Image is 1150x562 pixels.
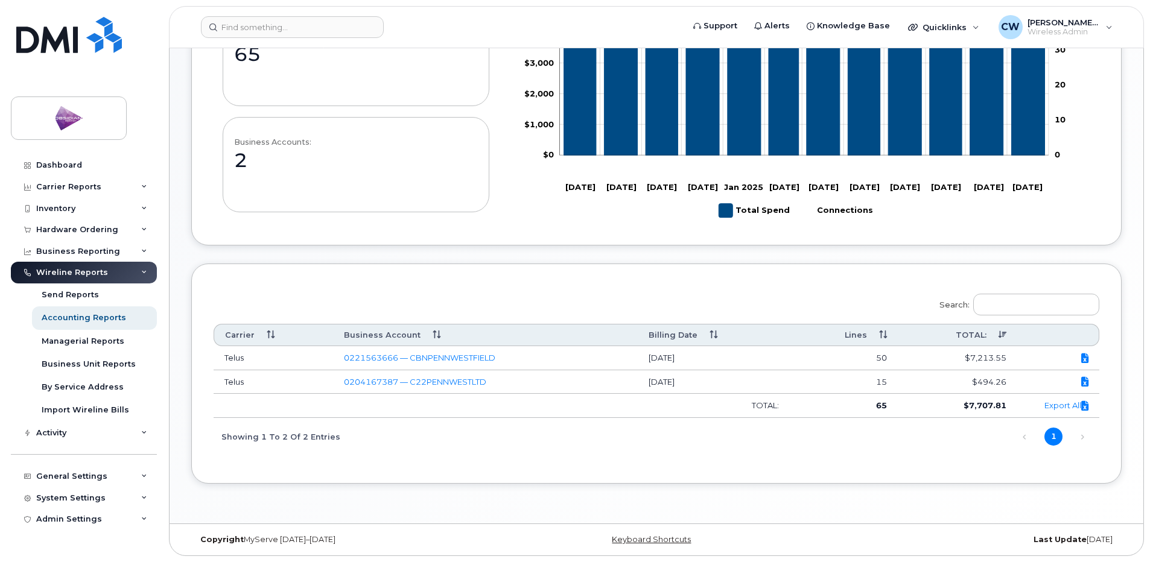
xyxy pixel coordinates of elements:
[932,286,1099,320] label: Search:
[1055,45,1066,55] tspan: 30
[990,15,1121,39] div: Chantel Woolly
[524,89,554,98] g: $0
[704,20,737,32] span: Support
[800,199,873,223] g: Connections
[898,370,1017,394] td: $494.26
[1015,428,1034,446] a: Previous
[638,370,790,394] td: [DATE]
[850,183,880,192] tspan: [DATE]
[1013,183,1043,192] tspan: [DATE]
[964,400,1006,410] strong: $7,707.81
[685,14,746,38] a: Support
[524,58,554,68] tspan: $3,000
[234,40,261,68] div: 65
[1055,150,1061,160] tspan: 0
[808,183,839,192] tspan: [DATE]
[900,15,988,39] div: Quicklinks
[524,119,554,129] g: $0
[746,14,798,38] a: Alerts
[973,294,1099,315] input: Search:
[1055,80,1066,90] tspan: 20
[898,324,1017,346] th: TOTAL:: activate to sort column ascending
[606,183,637,192] tspan: [DATE]
[817,20,890,32] span: Knowledge Base
[769,183,799,192] tspan: [DATE]
[1001,20,1020,34] span: CW
[898,346,1017,370] td: $7,213.55
[234,147,247,174] div: 2
[524,58,554,68] g: $0
[201,16,384,38] input: Find something...
[612,535,691,544] a: Keyboard Shortcuts
[344,353,495,362] a: 0221563666 — CBNPENNWESTFIELD
[1028,27,1100,37] span: Wireless Admin
[234,137,311,147] div: Business Accounts:
[333,324,638,346] th: Business Account: activate to sort column ascending
[719,199,790,223] g: Total Spend
[688,183,718,192] tspan: [DATE]
[923,22,967,32] span: Quicklinks
[214,426,340,446] div: Showing 1 to 2 of 2 entries
[890,183,920,192] tspan: [DATE]
[647,183,677,192] tspan: [DATE]
[798,14,898,38] a: Knowledge Base
[1044,428,1063,446] a: 1
[790,324,898,346] th: Lines: activate to sort column ascending
[1073,428,1091,446] a: Next
[638,324,790,346] th: Billing Date: activate to sort column ascending
[724,183,763,192] tspan: Jan 2025
[790,346,898,370] td: 50
[543,150,554,160] tspan: $0
[214,324,333,346] th: Carrier: activate to sort column ascending
[638,346,790,370] td: [DATE]
[214,370,333,394] td: Telus
[200,535,244,544] strong: Copyright
[719,199,873,223] g: Legend
[876,400,887,410] strong: 65
[1034,535,1087,544] strong: Last Update
[214,346,333,370] td: Telus
[974,183,1004,192] tspan: [DATE]
[638,394,790,418] td: TOTAL:
[565,183,596,192] tspan: [DATE]
[1055,115,1066,125] tspan: 10
[524,119,554,129] tspan: $1,000
[790,370,898,394] td: 15
[344,377,486,387] a: 0204167387 — C22PENNWESTLTD
[191,535,501,545] div: MyServe [DATE]–[DATE]
[932,183,962,192] tspan: [DATE]
[524,89,554,98] tspan: $2,000
[1044,400,1088,410] a: Export All
[764,20,790,32] span: Alerts
[812,535,1122,545] div: [DATE]
[1028,17,1100,27] span: [PERSON_NAME] Woolly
